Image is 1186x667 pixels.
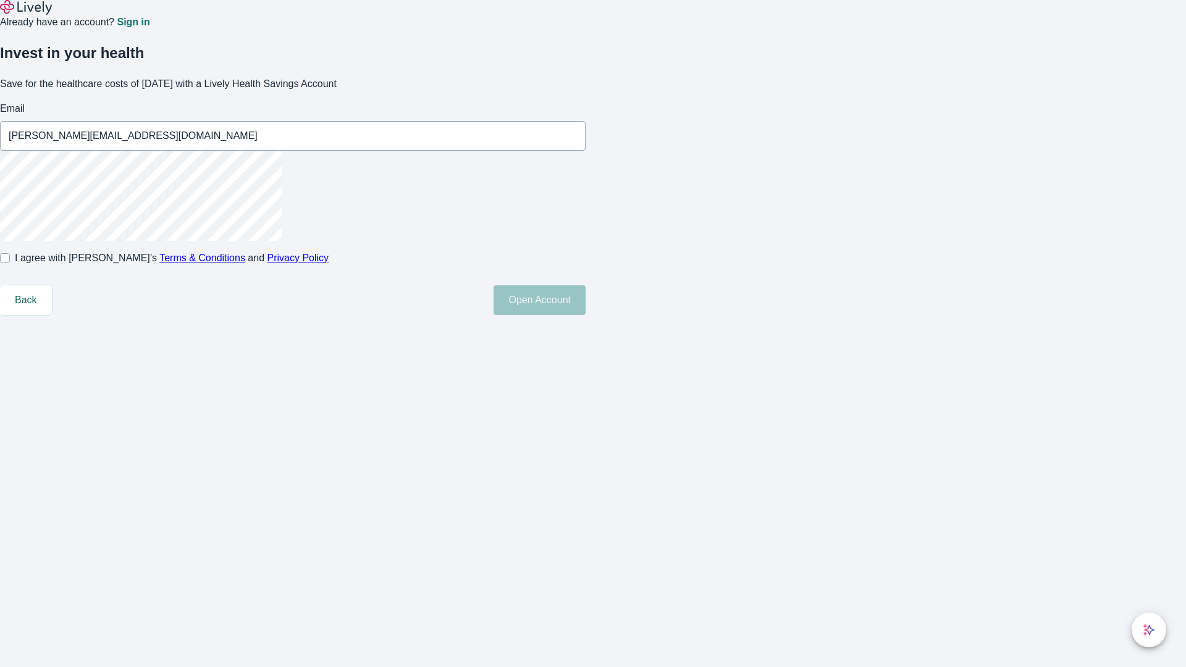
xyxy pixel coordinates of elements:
[117,17,149,27] a: Sign in
[1143,624,1155,636] svg: Lively AI Assistant
[15,251,329,266] span: I agree with [PERSON_NAME]’s and
[159,253,245,263] a: Terms & Conditions
[1132,613,1166,647] button: chat
[267,253,329,263] a: Privacy Policy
